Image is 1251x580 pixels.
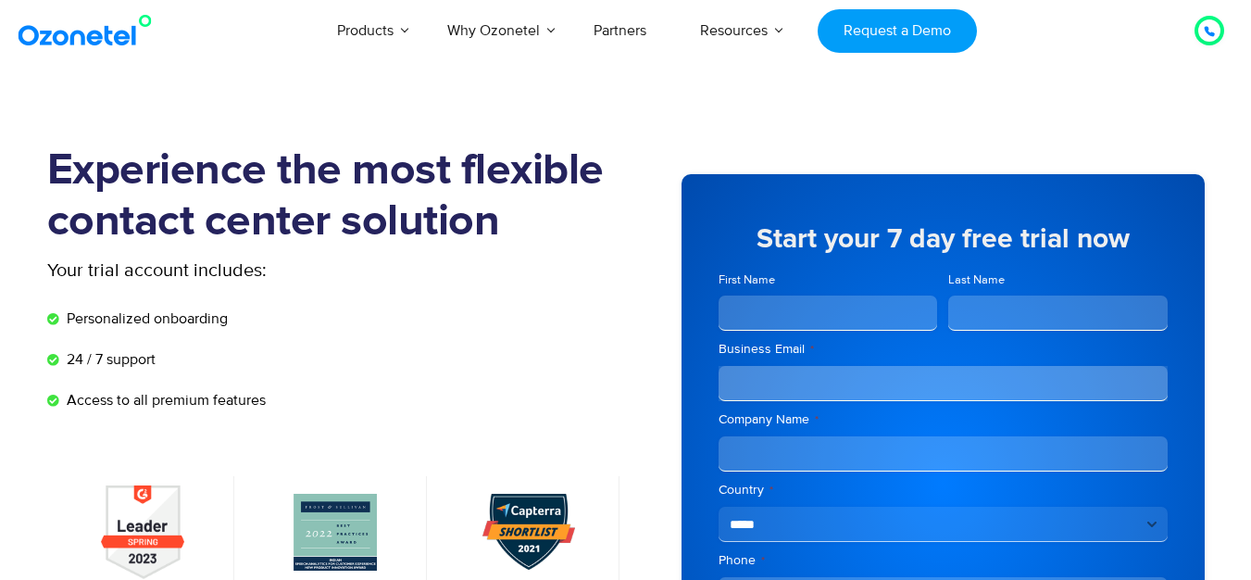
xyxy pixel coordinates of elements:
h5: Start your 7 day free trial now [719,225,1168,253]
label: Company Name [719,410,1168,429]
h1: Experience the most flexible contact center solution [47,145,626,247]
span: Access to all premium features [62,389,266,411]
label: Phone [719,551,1168,570]
a: Request a Demo [818,9,976,53]
label: Country [719,481,1168,499]
span: Personalized onboarding [62,308,228,330]
label: First Name [719,271,938,289]
label: Business Email [719,340,1168,359]
span: 24 / 7 support [62,348,156,371]
p: Your trial account includes: [47,257,487,284]
label: Last Name [948,271,1168,289]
